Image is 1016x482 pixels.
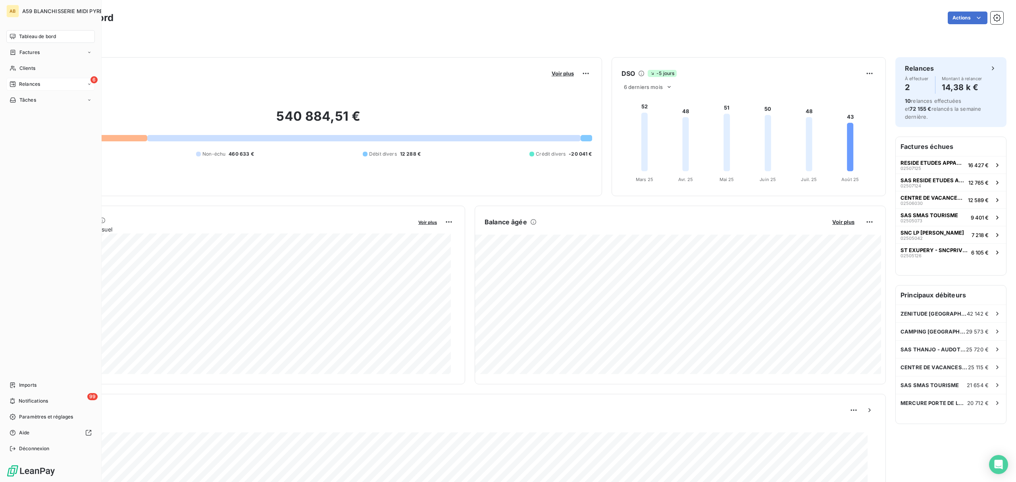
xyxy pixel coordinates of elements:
span: Débit divers [369,150,397,158]
span: SAS SMAS TOURISME [901,382,959,388]
h6: Relances [905,64,934,73]
span: 6 [90,76,98,83]
span: SNC LP [PERSON_NAME] [901,229,964,236]
span: 02505042 [901,236,923,241]
span: 12 765 € [968,179,989,186]
span: Aide [19,429,30,436]
span: 6 derniers mois [624,84,663,90]
span: MERCURE PORTE DE LA CITE SO CAR HO [901,400,967,406]
span: 25 720 € [966,346,989,353]
div: AB [6,5,19,17]
span: 9 401 € [971,214,989,221]
h6: Factures échues [896,137,1006,156]
span: Notifications [19,397,48,405]
button: Voir plus [830,218,857,226]
h6: Balance âgée [485,217,527,227]
span: CENTRE DE VACANCES CCAS [901,364,968,370]
span: Clients [19,65,35,72]
span: Tableau de bord [19,33,56,40]
span: 16 427 € [968,162,989,168]
span: Imports [19,382,37,389]
span: 42 142 € [967,310,989,317]
a: Clients [6,62,95,75]
span: Tâches [19,96,36,104]
h2: 540 884,51 € [45,108,592,132]
span: 72 155 € [910,106,931,112]
span: Voir plus [418,220,437,225]
span: 460 633 € [229,150,254,158]
button: ST EXUPERY - SNCPRIVILEGE APPART-HOTELS025051266 105 € [896,243,1006,261]
button: SAS SMAS TOURISME025050739 401 € [896,208,1006,226]
span: 20 712 € [967,400,989,406]
span: ST EXUPERY - SNCPRIVILEGE APPART-HOTELS [901,247,968,253]
span: SAS RESIDE ETUDES APPARTHOTELS [901,177,965,183]
a: Tâches [6,94,95,106]
span: Voir plus [832,219,854,225]
span: Factures [19,49,40,56]
a: Imports [6,379,95,391]
span: 99 [87,393,98,400]
img: Logo LeanPay [6,465,56,477]
span: 02505073 [901,218,922,223]
span: A59 BLANCHISSERIE MIDI PYRENEES [22,8,117,14]
span: Relances [19,81,40,88]
span: SAS THANJO - AUDOTEL [901,346,966,353]
span: -20 041 € [569,150,592,158]
button: SNC LP [PERSON_NAME]025050427 218 € [896,226,1006,243]
span: ZENITUDE [GEOGRAPHIC_DATA] [901,310,967,317]
div: Open Intercom Messenger [989,455,1008,474]
span: Chiffre d'affaires mensuel [45,225,413,233]
button: Voir plus [549,70,576,77]
tspan: Juil. 25 [801,177,817,182]
a: Tableau de bord [6,30,95,43]
button: Voir plus [416,218,439,226]
h4: 14,38 k € [942,81,982,94]
tspan: Avr. 25 [678,177,693,182]
span: relances effectuées et relancés la semaine dernière. [905,98,981,120]
span: -5 jours [648,70,677,77]
span: 02505126 [901,253,922,258]
span: 02507124 [901,183,921,188]
span: Non-échu [202,150,225,158]
a: Paramètres et réglages [6,411,95,423]
span: Voir plus [552,70,574,77]
span: 29 573 € [966,328,989,335]
span: 02506030 [901,201,923,206]
span: SAS SMAS TOURISME [901,212,958,218]
tspan: Août 25 [841,177,859,182]
span: Déconnexion [19,445,50,452]
span: CAMPING [GEOGRAPHIC_DATA] [901,328,966,335]
span: RESIDE ETUDES APPARTHOTEL [901,160,965,166]
button: Actions [948,12,987,24]
a: Factures [6,46,95,59]
a: Aide [6,426,95,439]
h4: 2 [905,81,929,94]
span: Crédit divers [536,150,566,158]
span: 10 [905,98,911,104]
button: SAS RESIDE ETUDES APPARTHOTELS0250712412 765 € [896,174,1006,191]
span: 12 589 € [968,197,989,203]
button: CENTRE DE VACANCES CCAS0250603012 589 € [896,191,1006,208]
span: Paramètres et réglages [19,413,73,420]
span: 21 654 € [967,382,989,388]
h6: DSO [622,69,635,78]
span: 02507125 [901,166,921,171]
span: 7 218 € [972,232,989,238]
h6: Principaux débiteurs [896,285,1006,305]
span: 6 105 € [971,249,989,256]
span: À effectuer [905,76,929,81]
tspan: Mars 25 [635,177,653,182]
span: CENTRE DE VACANCES CCAS [901,195,965,201]
span: Montant à relancer [942,76,982,81]
button: RESIDE ETUDES APPARTHOTEL0250712516 427 € [896,156,1006,174]
a: 6Relances [6,78,95,91]
tspan: Juin 25 [760,177,776,182]
tspan: Mai 25 [719,177,734,182]
span: 12 288 € [400,150,421,158]
span: 25 115 € [968,364,989,370]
